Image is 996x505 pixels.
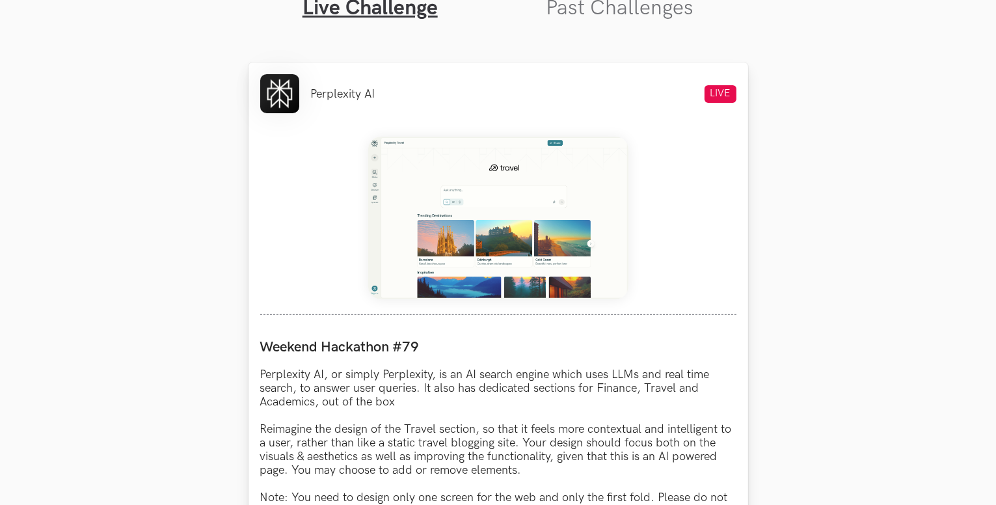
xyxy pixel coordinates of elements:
[705,85,736,103] span: LIVE
[311,87,375,101] li: Perplexity AI
[368,137,628,299] img: Weekend_Hackathon_79_banner.png
[260,338,736,356] label: Weekend Hackathon #79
